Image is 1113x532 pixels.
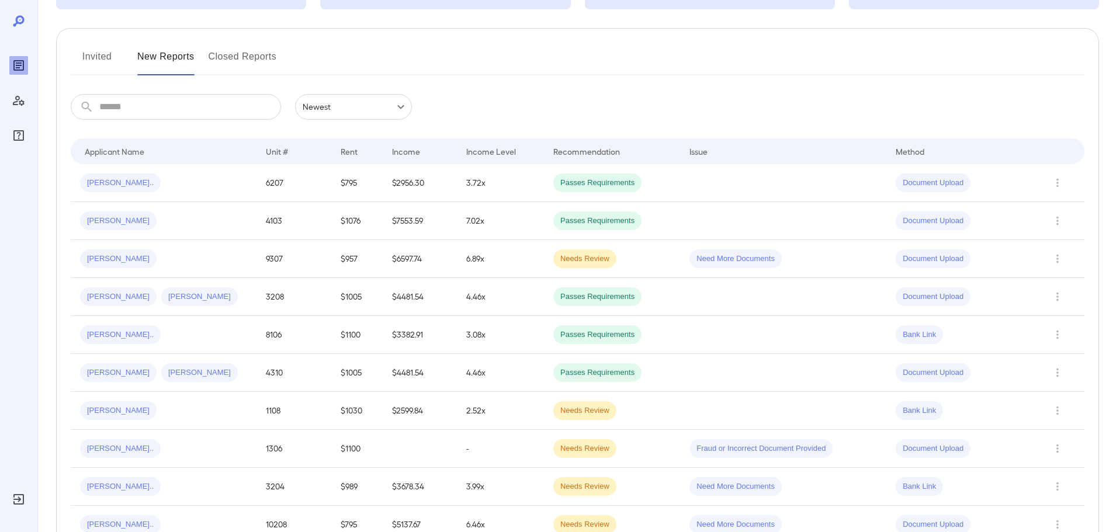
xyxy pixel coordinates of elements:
[9,91,28,110] div: Manage Users
[896,519,970,530] span: Document Upload
[1048,287,1067,306] button: Row Actions
[383,468,457,506] td: $3678.34
[896,481,943,492] span: Bank Link
[331,468,383,506] td: $989
[553,519,616,530] span: Needs Review
[457,392,544,430] td: 2.52x
[331,202,383,240] td: $1076
[9,490,28,509] div: Log Out
[80,291,157,302] span: [PERSON_NAME]
[457,202,544,240] td: 7.02x
[553,481,616,492] span: Needs Review
[392,144,420,158] div: Income
[553,178,642,189] span: Passes Requirements
[553,291,642,302] span: Passes Requirements
[896,291,970,302] span: Document Upload
[209,47,277,75] button: Closed Reports
[9,126,28,145] div: FAQ
[80,215,157,227] span: [PERSON_NAME]
[1048,325,1067,344] button: Row Actions
[553,253,616,265] span: Needs Review
[553,329,642,340] span: Passes Requirements
[383,240,457,278] td: $6597.74
[331,240,383,278] td: $957
[331,392,383,430] td: $1030
[689,144,708,158] div: Issue
[896,367,970,378] span: Document Upload
[383,354,457,392] td: $4481.54
[896,144,924,158] div: Method
[80,481,161,492] span: [PERSON_NAME]..
[80,519,161,530] span: [PERSON_NAME]..
[80,329,161,340] span: [PERSON_NAME]..
[256,430,331,468] td: 1306
[295,94,412,120] div: Newest
[80,405,157,416] span: [PERSON_NAME]
[1048,173,1067,192] button: Row Actions
[256,202,331,240] td: 4103
[457,468,544,506] td: 3.99x
[161,367,238,378] span: [PERSON_NAME]
[256,354,331,392] td: 4310
[80,178,161,189] span: [PERSON_NAME]..
[331,316,383,354] td: $1100
[896,178,970,189] span: Document Upload
[553,367,642,378] span: Passes Requirements
[256,278,331,316] td: 3208
[457,164,544,202] td: 3.72x
[689,443,833,454] span: Fraud or Incorrect Document Provided
[457,278,544,316] td: 4.46x
[1048,249,1067,268] button: Row Actions
[9,56,28,75] div: Reports
[256,316,331,354] td: 8106
[256,240,331,278] td: 9307
[1048,477,1067,496] button: Row Actions
[1048,211,1067,230] button: Row Actions
[331,164,383,202] td: $795
[80,443,161,454] span: [PERSON_NAME]..
[266,144,288,158] div: Unit #
[256,468,331,506] td: 3204
[689,253,782,265] span: Need More Documents
[466,144,516,158] div: Income Level
[71,47,123,75] button: Invited
[331,354,383,392] td: $1005
[256,392,331,430] td: 1108
[161,291,238,302] span: [PERSON_NAME]
[457,240,544,278] td: 6.89x
[1048,363,1067,382] button: Row Actions
[383,316,457,354] td: $3382.91
[457,316,544,354] td: 3.08x
[457,430,544,468] td: -
[689,519,782,530] span: Need More Documents
[689,481,782,492] span: Need More Documents
[137,47,195,75] button: New Reports
[896,405,943,416] span: Bank Link
[383,392,457,430] td: $2599.84
[896,253,970,265] span: Document Upload
[896,329,943,340] span: Bank Link
[80,367,157,378] span: [PERSON_NAME]
[383,164,457,202] td: $2956.30
[896,443,970,454] span: Document Upload
[553,443,616,454] span: Needs Review
[1048,401,1067,420] button: Row Actions
[553,405,616,416] span: Needs Review
[85,144,144,158] div: Applicant Name
[256,164,331,202] td: 6207
[383,202,457,240] td: $7553.59
[341,144,359,158] div: Rent
[1048,439,1067,458] button: Row Actions
[553,144,620,158] div: Recommendation
[553,215,642,227] span: Passes Requirements
[383,278,457,316] td: $4481.54
[80,253,157,265] span: [PERSON_NAME]
[331,430,383,468] td: $1100
[896,215,970,227] span: Document Upload
[331,278,383,316] td: $1005
[457,354,544,392] td: 4.46x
